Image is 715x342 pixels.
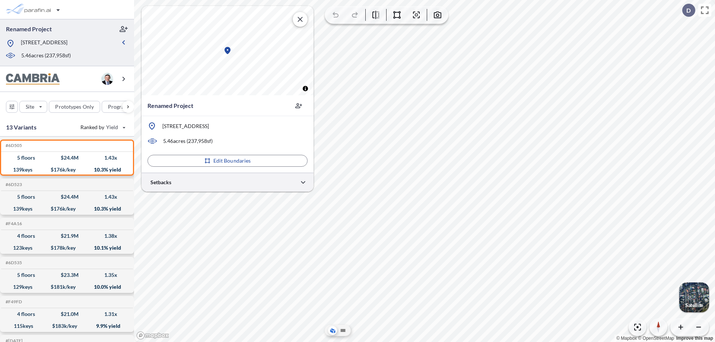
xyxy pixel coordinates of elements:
[4,299,22,304] h5: Click to copy the code
[685,302,703,308] p: Satellite
[676,336,713,341] a: Improve this map
[4,143,22,148] h5: Click to copy the code
[213,157,251,164] p: Edit Boundaries
[679,282,709,312] img: Switcher Image
[162,122,209,130] p: [STREET_ADDRESS]
[6,73,60,85] img: BrandImage
[163,137,213,145] p: 5.46 acres ( 237,958 sf)
[6,123,36,132] p: 13 Variants
[108,103,129,111] p: Program
[147,101,193,110] p: Renamed Project
[4,182,22,187] h5: Click to copy the code
[142,6,314,95] canvas: Map
[21,52,71,60] p: 5.46 acres ( 237,958 sf)
[6,25,52,33] p: Renamed Project
[106,124,118,131] span: Yield
[49,101,100,113] button: Prototypes Only
[74,121,130,133] button: Ranked by Yield
[147,155,308,167] button: Edit Boundaries
[301,84,310,93] button: Toggle attribution
[638,336,674,341] a: OpenStreetMap
[303,84,308,93] span: Toggle attribution
[102,101,142,113] button: Program
[136,331,169,340] a: Mapbox homepage
[328,326,337,335] button: Aerial View
[4,221,22,226] h5: Click to copy the code
[101,73,113,85] img: user logo
[339,326,347,335] button: Site Plan
[55,103,94,111] p: Prototypes Only
[26,103,34,111] p: Site
[679,282,709,312] button: Switcher ImageSatellite
[4,260,22,265] h5: Click to copy the code
[616,336,637,341] a: Mapbox
[223,46,232,55] div: Map marker
[686,7,691,14] p: D
[19,101,47,113] button: Site
[21,39,67,48] p: [STREET_ADDRESS]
